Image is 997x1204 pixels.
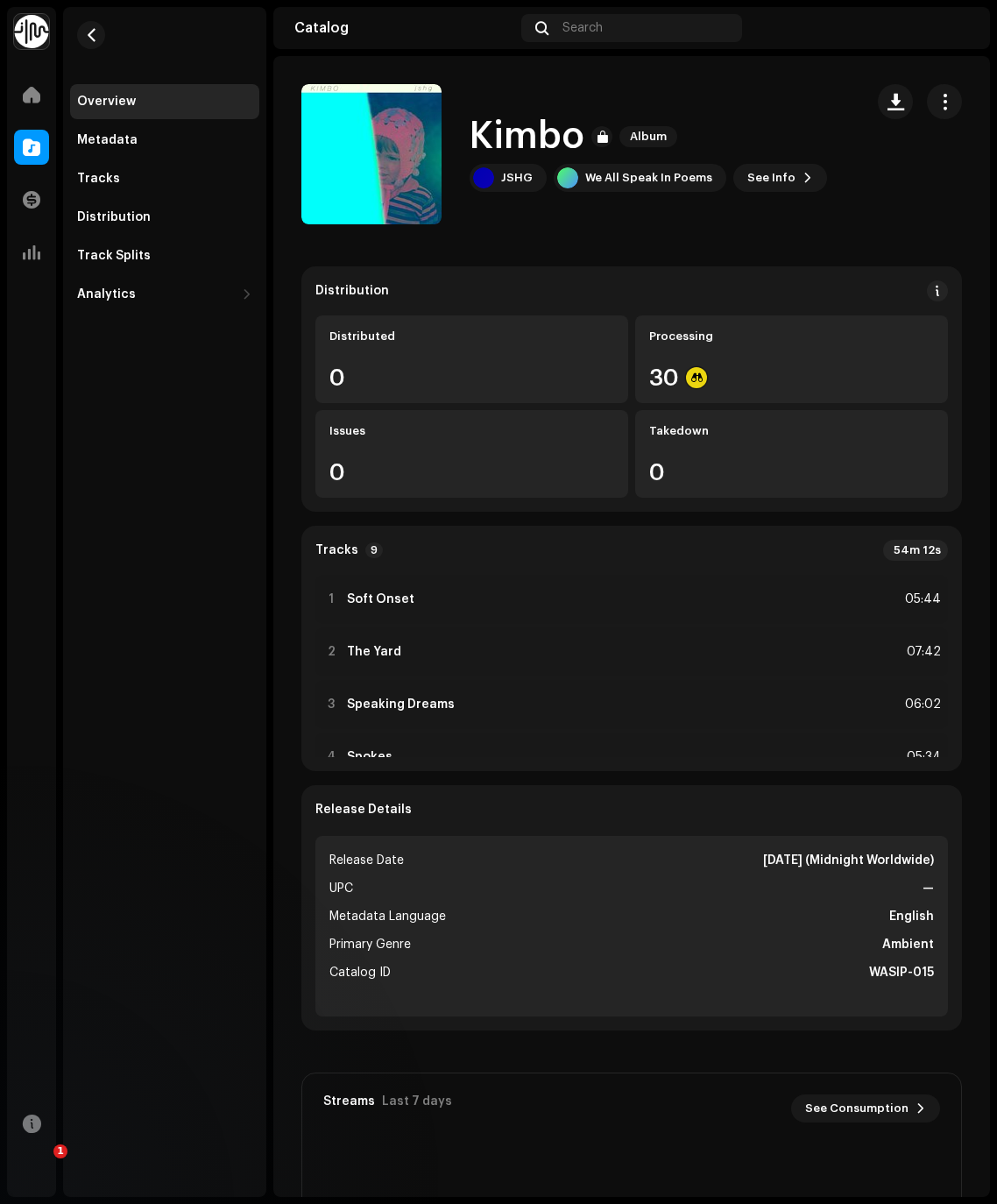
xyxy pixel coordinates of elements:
[294,21,514,35] div: Catalog
[733,164,827,192] button: See Info
[18,1144,60,1186] iframe: Intercom live chat
[882,934,934,955] strong: Ambient
[53,1144,67,1158] span: 1
[77,210,151,224] div: Distribution
[365,542,383,558] p-badge: 9
[70,84,259,119] re-m-nav-item: Overview
[329,424,614,438] div: Issues
[869,962,934,983] strong: WASIP-015
[70,238,259,273] re-m-nav-item: Track Splits
[70,123,259,158] re-m-nav-item: Metadata
[562,21,603,35] span: Search
[902,589,941,610] div: 05:44
[382,1094,452,1108] div: Last 7 days
[329,878,353,899] span: UPC
[77,133,138,147] div: Metadata
[77,249,151,263] div: Track Splits
[347,592,414,606] strong: Soft Onset
[347,645,401,659] strong: The Yard
[883,540,948,561] div: 54m 12s
[649,329,934,343] div: Processing
[70,200,259,235] re-m-nav-item: Distribution
[501,171,533,185] div: JSHG
[649,424,934,438] div: Takedown
[805,1091,909,1126] span: See Consumption
[902,747,941,768] div: 05:34
[70,277,259,312] re-m-nav-dropdown: Analytics
[77,95,136,109] div: Overview
[329,329,614,343] div: Distributed
[347,698,455,712] strong: Speaking Dreams
[77,287,136,301] div: Analytics
[619,126,677,147] span: Album
[347,750,392,764] strong: Spokes
[329,850,404,871] span: Release Date
[902,694,941,715] div: 06:02
[902,641,941,662] div: 07:42
[889,906,934,927] strong: English
[941,14,969,42] img: 307148f2-1729-4579-8b80-f2d727f15278
[763,850,934,871] strong: [DATE] (Midnight Worldwide)
[77,172,120,186] div: Tracks
[585,171,712,185] div: We All Speak In Poems
[329,962,391,983] span: Catalog ID
[13,1034,364,1157] iframe: Intercom notifications message
[747,160,795,195] span: See Info
[315,284,389,298] div: Distribution
[923,878,934,899] strong: —
[14,14,49,49] img: 0f74c21f-6d1c-4dbc-9196-dbddad53419e
[329,934,411,955] span: Primary Genre
[470,117,584,157] h1: Kimbo
[791,1094,940,1123] button: See Consumption
[315,543,358,557] strong: Tracks
[315,803,412,817] strong: Release Details
[70,161,259,196] re-m-nav-item: Tracks
[329,906,446,927] span: Metadata Language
